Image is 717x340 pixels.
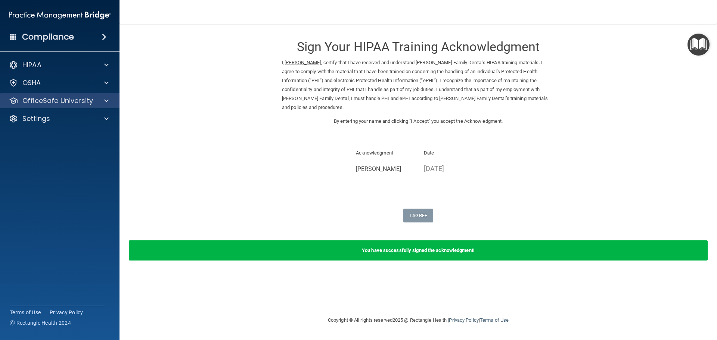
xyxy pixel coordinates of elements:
[480,317,509,323] a: Terms of Use
[9,78,109,87] a: OSHA
[9,96,109,105] a: OfficeSafe University
[424,162,481,175] p: [DATE]
[282,58,555,112] p: I, , certify that I have received and understand [PERSON_NAME] Family Dental's HIPAA training mat...
[687,34,710,56] button: Open Resource Center
[282,117,555,126] p: By entering your name and clicking "I Accept" you accept the Acknowledgment.
[424,149,481,157] p: Date
[356,162,413,176] input: Full Name
[50,309,83,316] a: Privacy Policy
[10,319,71,327] span: Ⓒ Rectangle Health 2024
[22,114,50,123] p: Settings
[362,247,475,253] b: You have successfully signed the acknowledgment!
[22,78,41,87] p: OSHA
[22,96,93,105] p: OfficeSafe University
[9,60,109,69] a: HIPAA
[285,60,321,65] ins: [PERSON_NAME]
[403,209,433,222] button: I Agree
[9,8,111,23] img: PMB logo
[9,114,109,123] a: Settings
[22,60,41,69] p: HIPAA
[449,317,478,323] a: Privacy Policy
[282,308,555,332] div: Copyright © All rights reserved 2025 @ Rectangle Health | |
[10,309,41,316] a: Terms of Use
[22,32,74,42] h4: Compliance
[356,149,413,157] p: Acknowledgment
[282,40,555,54] h3: Sign Your HIPAA Training Acknowledgment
